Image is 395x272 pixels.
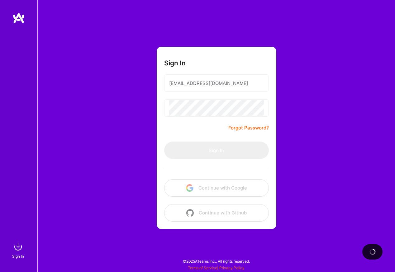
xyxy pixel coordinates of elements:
button: Continue with Google [164,179,269,197]
a: Terms of Service [188,265,217,270]
a: sign inSign In [13,241,24,260]
div: Sign In [12,253,24,260]
input: Email... [169,75,264,91]
img: loading [369,248,376,255]
img: icon [186,184,193,192]
a: Forgot Password? [228,124,269,132]
button: Continue with Github [164,204,269,222]
img: sign in [12,241,24,253]
div: © 2025 ATeams Inc., All rights reserved. [37,253,395,269]
button: Sign In [164,142,269,159]
img: logo [12,12,25,24]
span: | [188,265,245,270]
img: icon [186,209,194,217]
h3: Sign In [164,59,186,67]
a: Privacy Policy [219,265,245,270]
